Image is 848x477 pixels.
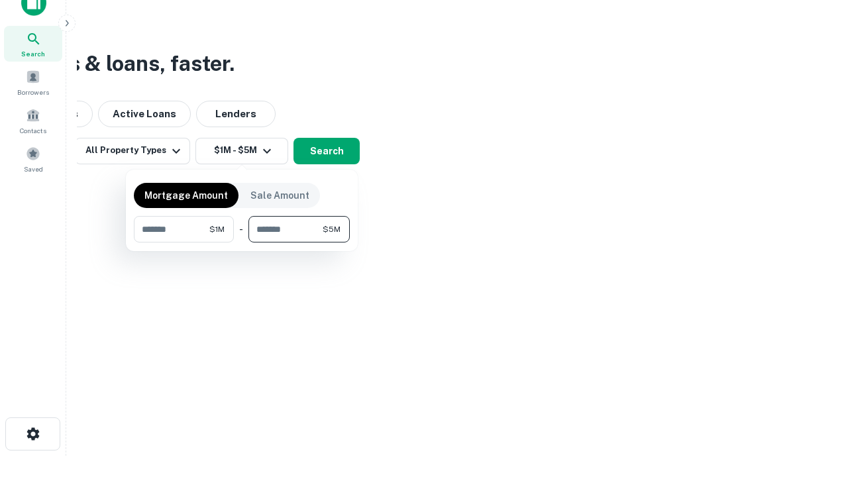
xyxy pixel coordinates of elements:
[782,371,848,435] iframe: Chat Widget
[209,223,225,235] span: $1M
[250,188,309,203] p: Sale Amount
[239,216,243,242] div: -
[144,188,228,203] p: Mortgage Amount
[323,223,341,235] span: $5M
